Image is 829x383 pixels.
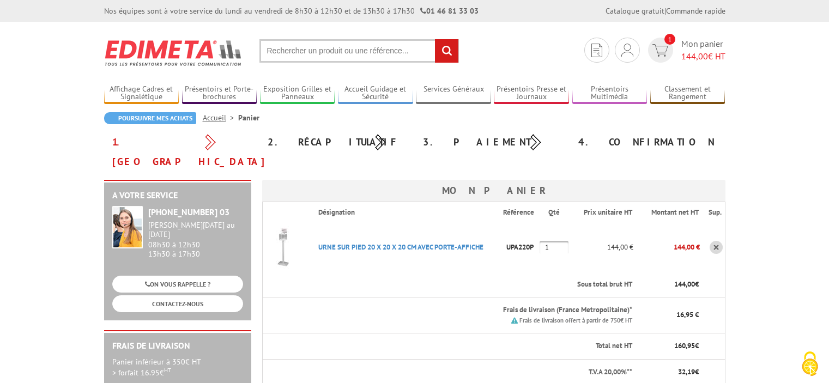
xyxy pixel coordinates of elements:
img: URNE SUR PIED 20 X 20 X 20 CM AVEC PORTE-AFFICHE [263,226,306,269]
strong: 01 46 81 33 03 [420,6,479,16]
a: ON VOUS RAPPELLE ? [112,276,243,293]
a: Présentoirs Multimédia [572,84,648,102]
img: widget-service.jpg [112,206,143,248]
span: 144,00 [674,279,695,289]
p: Prix unitaire HT [579,208,632,218]
p: T.V.A 20,00%** [271,367,633,378]
a: Exposition Grilles et Panneaux [260,84,335,102]
div: Nos équipes sont à votre service du lundi au vendredi de 8h30 à 12h30 et de 13h30 à 17h30 [104,5,479,16]
a: Commande rapide [666,6,725,16]
th: Sup. [700,202,725,223]
p: 144,00 € [633,238,700,257]
div: [PERSON_NAME][DATE] au [DATE] [148,221,243,239]
small: Frais de livraison offert à partir de 750€ HT [519,317,632,324]
a: Accueil [203,113,238,123]
img: Edimeta [104,33,243,73]
div: 2. Récapitulatif [259,132,415,152]
p: € [642,341,699,351]
img: picto.png [511,317,518,324]
th: Sous total brut HT [310,272,633,297]
div: 1. [GEOGRAPHIC_DATA] [104,132,259,172]
input: rechercher [435,39,458,63]
p: Panier inférieur à 350€ HT [112,356,243,378]
a: Services Généraux [416,84,491,102]
span: 160,95 [674,341,695,350]
input: Rechercher un produit ou une référence... [259,39,459,63]
div: 3. Paiement [415,132,570,152]
a: Affichage Cadres et Signalétique [104,84,179,102]
p: UPA220P [503,238,540,257]
a: Poursuivre mes achats [104,112,196,124]
p: Frais de livraison (France Metropolitaine)* [318,305,632,315]
img: devis rapide [621,44,633,57]
img: Cookies (fenêtre modale) [796,350,824,378]
img: devis rapide [591,44,602,57]
div: 4. Confirmation [570,132,725,152]
span: Mon panier [681,38,725,63]
span: 16,95 € [676,310,699,319]
h3: Mon panier [262,180,725,202]
a: Classement et Rangement [650,84,725,102]
a: Présentoirs Presse et Journaux [494,84,569,102]
a: Catalogue gratuit [606,6,664,16]
a: CONTACTEZ-NOUS [112,295,243,312]
th: Désignation [310,202,503,223]
a: devis rapide 1 Mon panier 144,00€ HT [645,38,725,63]
h2: A votre service [112,191,243,200]
span: 144,00 [681,51,708,62]
li: Panier [238,112,259,123]
th: Qté [540,202,571,223]
span: 32,19 [678,367,695,376]
div: 08h30 à 12h30 13h30 à 17h30 [148,221,243,258]
sup: HT [164,366,171,374]
strong: [PHONE_NUMBER] 03 [148,206,229,217]
span: > forfait 16.95€ [112,368,171,378]
p: Référence [503,208,538,218]
img: devis rapide [652,44,668,57]
a: Présentoirs et Porte-brochures [182,84,257,102]
h2: Frais de Livraison [112,341,243,351]
span: € HT [681,50,725,63]
span: 1 [664,34,675,45]
p: Montant net HT [642,208,699,218]
p: Total net HT [271,341,633,351]
a: Accueil Guidage et Sécurité [338,84,413,102]
div: | [606,5,725,16]
p: € [642,367,699,378]
p: € [642,279,699,290]
p: 144,00 € [571,238,633,257]
button: Cookies (fenêtre modale) [791,346,829,383]
a: URNE SUR PIED 20 X 20 X 20 CM AVEC PORTE-AFFICHE [318,242,483,252]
